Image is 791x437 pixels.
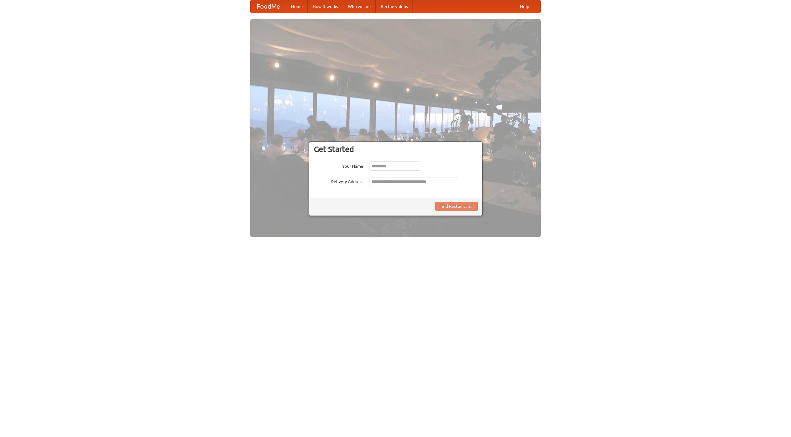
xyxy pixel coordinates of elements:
label: Your Name [314,162,363,169]
label: Delivery Address [314,177,363,185]
a: Who we are [343,0,376,13]
a: FoodMe [251,0,286,13]
a: Help [515,0,534,13]
h3: Get Started [314,145,478,154]
a: Home [286,0,308,13]
a: How it works [308,0,343,13]
a: Recipe videos [376,0,413,13]
button: Find Restaurants! [435,202,478,211]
